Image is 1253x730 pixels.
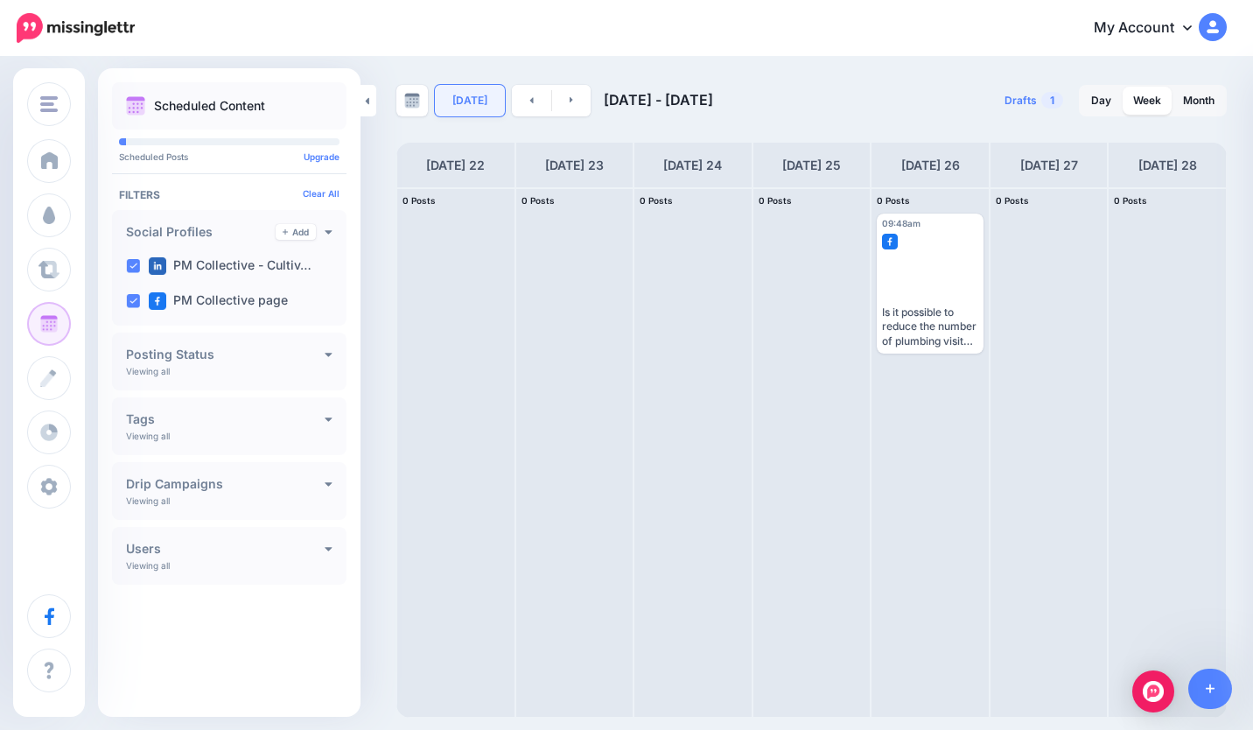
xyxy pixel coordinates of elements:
[404,93,420,109] img: calendar-grey-darker.png
[126,543,325,555] h4: Users
[126,560,170,571] p: Viewing all
[882,234,898,249] img: facebook-square.png
[782,155,841,176] h4: [DATE] 25
[663,155,722,176] h4: [DATE] 24
[426,155,485,176] h4: [DATE] 22
[1172,87,1225,115] a: Month
[304,151,339,162] a: Upgrade
[521,195,555,206] span: 0 Posts
[1041,92,1063,109] span: 1
[1081,87,1122,115] a: Day
[126,413,325,425] h4: Tags
[1132,670,1174,712] div: Open Intercom Messenger
[1123,87,1172,115] a: Week
[882,218,920,228] span: 09:48am
[126,478,325,490] h4: Drip Campaigns
[1076,7,1227,50] a: My Account
[604,91,713,109] span: [DATE] - [DATE]
[149,257,166,275] img: linkedin-square.png
[154,100,265,112] p: Scheduled Content
[119,188,339,201] h4: Filters
[126,96,145,116] img: calendar.png
[996,195,1029,206] span: 0 Posts
[545,155,604,176] h4: [DATE] 23
[276,224,316,240] a: Add
[126,226,276,238] h4: Social Profiles
[640,195,673,206] span: 0 Posts
[994,85,1074,116] a: Drafts1
[759,195,792,206] span: 0 Posts
[1020,155,1078,176] h4: [DATE] 27
[882,305,978,348] div: Is it possible to reduce the number of plumbing visits on a property? We think so... Listen to th...
[17,13,135,43] img: Missinglettr
[303,188,339,199] a: Clear All
[126,348,325,361] h4: Posting Status
[126,431,170,441] p: Viewing all
[126,495,170,506] p: Viewing all
[901,155,960,176] h4: [DATE] 26
[149,292,166,310] img: facebook-square.png
[435,85,505,116] a: [DATE]
[40,96,58,112] img: menu.png
[119,152,339,161] p: Scheduled Posts
[149,292,288,310] label: PM Collective page
[402,195,436,206] span: 0 Posts
[877,195,910,206] span: 0 Posts
[149,257,311,275] label: PM Collective - Cultiv…
[1004,95,1037,106] span: Drafts
[1114,195,1147,206] span: 0 Posts
[1138,155,1197,176] h4: [DATE] 28
[126,366,170,376] p: Viewing all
